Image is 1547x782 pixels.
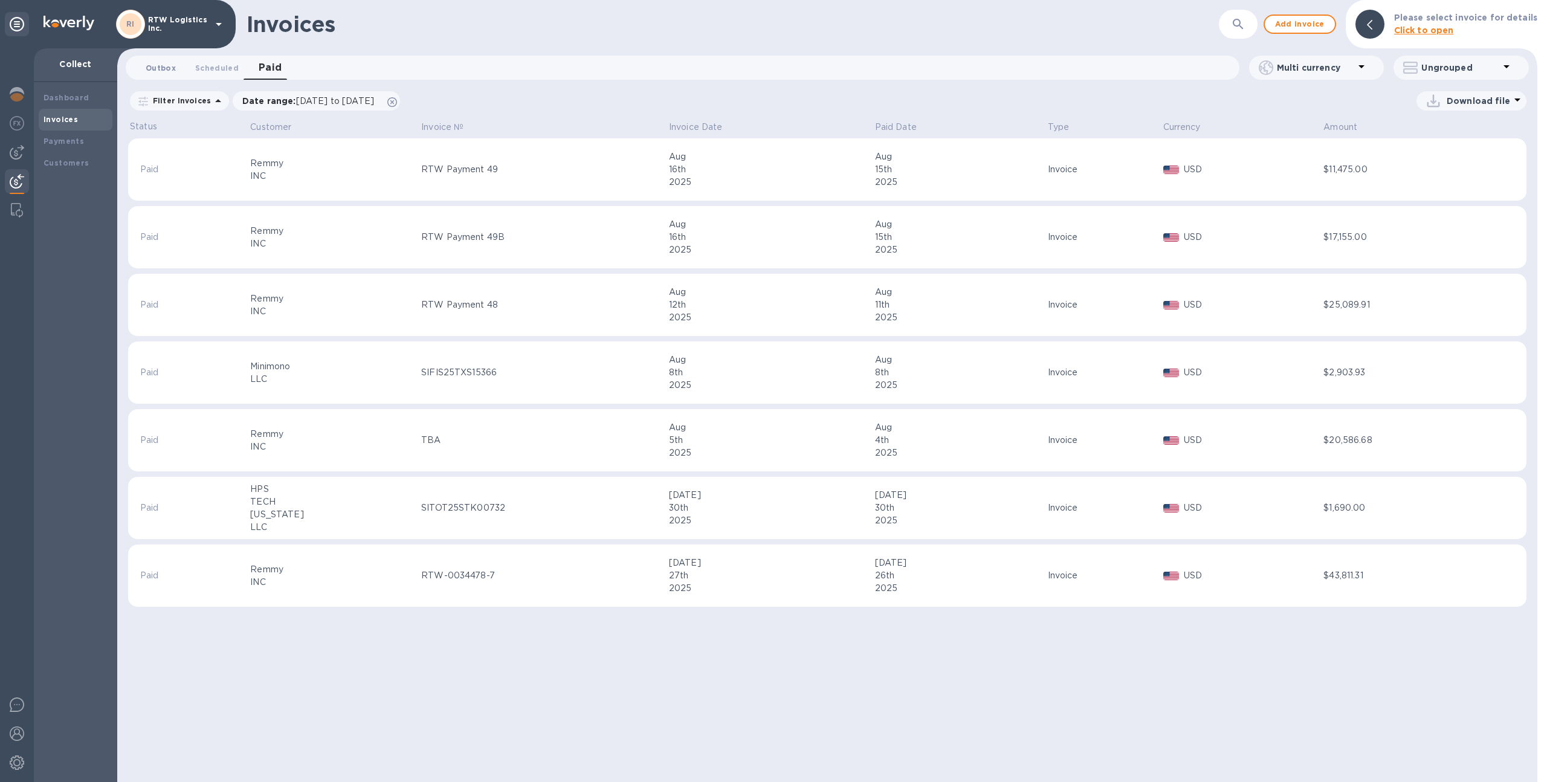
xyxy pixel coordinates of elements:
div: Aug [669,218,871,231]
p: Paid Date [875,121,917,134]
div: 12th [669,299,871,311]
div: RTW Payment 49B [421,231,665,244]
div: $11,475.00 [1323,163,1470,176]
b: Dashboard [44,93,89,102]
div: SIFIS25TXS15366 [421,366,665,379]
div: 2025 [669,244,871,256]
div: 27th [669,569,871,582]
img: USD [1163,504,1180,512]
div: Invoice [1048,502,1160,514]
div: 2025 [669,311,871,324]
img: USD [1163,572,1180,580]
div: 2025 [875,244,1044,256]
div: Minimono [250,360,418,373]
div: TECH [250,496,418,508]
div: 2025 [669,176,871,189]
div: 30th [669,502,871,514]
div: $25,089.91 [1323,299,1470,311]
span: [DATE] to [DATE] [296,96,374,106]
div: $2,903.93 [1323,366,1470,379]
img: USD [1163,369,1180,377]
span: Type [1048,121,1085,134]
span: Invoice № [421,121,479,134]
span: Currency [1163,121,1216,134]
p: USD [1184,502,1320,514]
div: Remmy [250,157,418,170]
p: Paid [140,299,236,311]
span: Paid [259,59,282,76]
div: Invoice [1048,569,1160,582]
p: USD [1184,163,1320,176]
img: Logo [44,16,94,30]
p: Date range : [242,95,380,107]
img: USD [1163,301,1180,309]
div: 15th [875,231,1044,244]
div: 2025 [875,582,1044,595]
p: Paid [140,163,236,176]
div: 4th [875,434,1044,447]
div: 16th [669,163,871,176]
div: Invoice [1048,434,1160,447]
button: Add invoice [1264,15,1336,34]
div: Aug [669,150,871,163]
div: 2025 [875,514,1044,527]
div: 2025 [875,447,1044,459]
p: Amount [1323,121,1357,134]
p: RTW Logistics Inc. [148,16,208,33]
div: INC [250,305,418,318]
div: Aug [875,150,1044,163]
div: Invoice [1048,299,1160,311]
div: INC [250,238,418,250]
span: Amount [1323,121,1373,134]
b: Payments [44,137,84,146]
img: USD [1163,436,1180,445]
div: $43,811.31 [1323,569,1470,582]
div: [DATE] [875,489,1044,502]
div: 2025 [875,311,1044,324]
img: Foreign exchange [10,116,24,131]
div: Aug [669,286,871,299]
p: Download file [1447,95,1510,107]
div: $20,586.68 [1323,434,1470,447]
div: TBA [421,434,665,447]
p: USD [1184,434,1320,447]
p: USD [1184,366,1320,379]
b: RI [126,19,135,28]
div: INC [250,441,418,453]
div: Invoice [1048,231,1160,244]
div: Aug [669,354,871,366]
div: Remmy [250,292,418,305]
p: Paid [140,366,236,379]
div: 2025 [669,447,871,459]
div: 2025 [875,176,1044,189]
div: Aug [875,286,1044,299]
div: Aug [875,218,1044,231]
span: Paid Date [875,121,932,134]
div: [US_STATE] [250,508,418,521]
p: Invoice Date [669,121,723,134]
img: USD [1163,166,1180,174]
div: $17,155.00 [1323,231,1470,244]
div: LLC [250,521,418,534]
span: Scheduled [195,62,239,74]
div: 2025 [669,379,871,392]
p: Customer [250,121,291,134]
div: Remmy [250,563,418,576]
div: 11th [875,299,1044,311]
div: LLC [250,373,418,386]
div: 26th [875,569,1044,582]
div: [DATE] [669,557,871,569]
p: Invoice № [421,121,463,134]
div: RTW Payment 49 [421,163,665,176]
p: Paid [140,569,236,582]
div: SITOT25STK00732 [421,502,665,514]
div: Invoice [1048,163,1160,176]
div: Aug [669,421,871,434]
div: INC [250,170,418,183]
b: Click to open [1394,25,1454,35]
p: Ungrouped [1421,62,1499,74]
p: Paid [140,502,236,514]
p: Filter Invoices [148,95,211,106]
p: Status [130,120,247,133]
div: $1,690.00 [1323,502,1470,514]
